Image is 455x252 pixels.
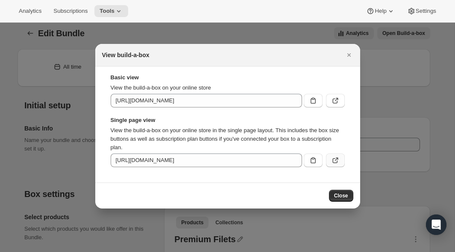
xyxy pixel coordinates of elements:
span: Subscriptions [53,8,88,14]
span: Analytics [19,8,41,14]
button: Settings [402,5,441,17]
span: Tools [100,8,114,14]
span: Close [334,192,348,199]
button: Close [343,49,355,61]
button: Help [361,5,400,17]
button: Tools [94,5,128,17]
button: Subscriptions [48,5,93,17]
h2: View build-a-box [102,51,150,59]
button: Analytics [14,5,47,17]
strong: Basic view [111,73,345,82]
p: View the build-a-box on your online store in the single page layout. This includes the box size b... [111,126,345,152]
span: Settings [416,8,436,14]
p: View the build-a-box on your online store [111,84,345,92]
strong: Single page view [111,116,345,125]
span: Help [375,8,386,14]
div: Open Intercom Messenger [426,214,446,235]
button: Close [329,190,353,202]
